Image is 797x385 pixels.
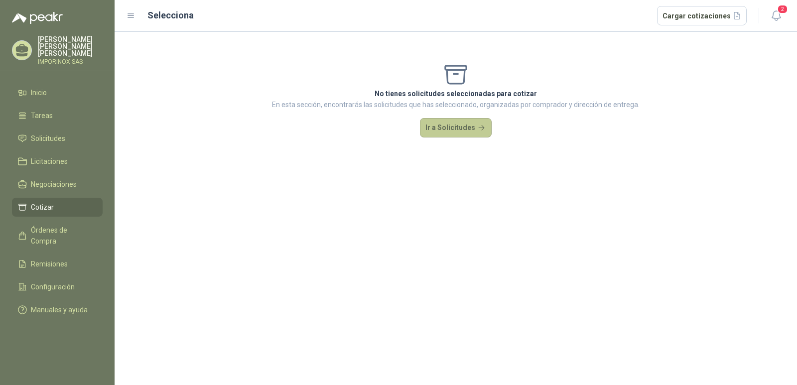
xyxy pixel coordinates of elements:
a: Manuales y ayuda [12,300,103,319]
a: Órdenes de Compra [12,221,103,251]
span: Órdenes de Compra [31,225,93,247]
span: Cotizar [31,202,54,213]
a: Cotizar [12,198,103,217]
a: Tareas [12,106,103,125]
a: Solicitudes [12,129,103,148]
span: Tareas [31,110,53,121]
p: [PERSON_NAME] [PERSON_NAME] [PERSON_NAME] [38,36,103,57]
a: Negociaciones [12,175,103,194]
span: Configuración [31,281,75,292]
span: Inicio [31,87,47,98]
p: No tienes solicitudes seleccionadas para cotizar [272,88,640,99]
span: Manuales y ayuda [31,304,88,315]
img: Logo peakr [12,12,63,24]
span: Remisiones [31,258,68,269]
button: Cargar cotizaciones [657,6,747,26]
p: En esta sección, encontrarás las solicitudes que has seleccionado, organizadas por comprador y di... [272,99,640,110]
a: Licitaciones [12,152,103,171]
p: IMPORINOX SAS [38,59,103,65]
span: Licitaciones [31,156,68,167]
h2: Selecciona [147,8,194,22]
span: Solicitudes [31,133,65,144]
a: Remisiones [12,255,103,273]
span: Negociaciones [31,179,77,190]
a: Inicio [12,83,103,102]
button: 2 [767,7,785,25]
span: 2 [777,4,788,14]
button: Ir a Solicitudes [420,118,492,138]
a: Configuración [12,277,103,296]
